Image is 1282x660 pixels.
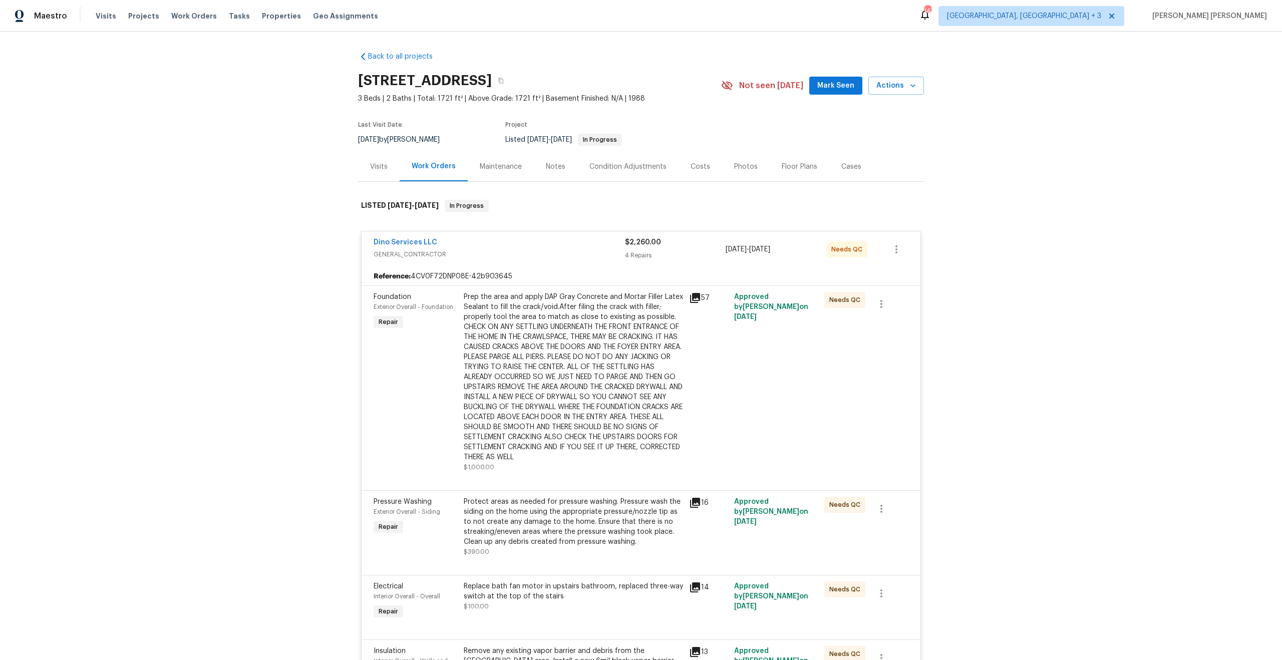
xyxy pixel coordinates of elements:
[446,201,488,211] span: In Progress
[262,11,301,21] span: Properties
[734,162,758,172] div: Photos
[841,162,861,172] div: Cases
[829,584,864,594] span: Needs QC
[726,244,770,254] span: -
[374,593,440,599] span: Interior Overall - Overall
[876,80,916,92] span: Actions
[375,522,402,532] span: Repair
[734,293,808,320] span: Approved by [PERSON_NAME] on
[505,122,527,128] span: Project
[374,498,432,505] span: Pressure Washing
[361,200,439,212] h6: LISTED
[829,295,864,305] span: Needs QC
[947,11,1101,21] span: [GEOGRAPHIC_DATA], [GEOGRAPHIC_DATA] + 3
[589,162,667,172] div: Condition Adjustments
[464,581,683,601] div: Replace bath fan motor in upstairs bathroom, replaced three-way switch at the top of the stairs
[749,246,770,253] span: [DATE]
[579,137,621,143] span: In Progress
[374,293,411,300] span: Foundation
[527,136,572,143] span: -
[691,162,710,172] div: Costs
[480,162,522,172] div: Maintenance
[313,11,378,21] span: Geo Assignments
[388,202,439,209] span: -
[809,77,862,95] button: Mark Seen
[546,162,565,172] div: Notes
[370,162,388,172] div: Visits
[358,122,402,128] span: Last Visit Date
[739,81,803,91] span: Not seen [DATE]
[734,313,757,320] span: [DATE]
[1148,11,1267,21] span: [PERSON_NAME] [PERSON_NAME]
[96,11,116,21] span: Visits
[358,94,721,104] span: 3 Beds | 2 Baths | Total: 1721 ft² | Above Grade: 1721 ft² | Basement Finished: N/A | 1988
[358,136,379,143] span: [DATE]
[374,583,403,590] span: Electrical
[229,13,250,20] span: Tasks
[505,136,622,143] span: Listed
[464,497,683,547] div: Protect areas as needed for pressure washing. Pressure wash the siding on the home using the appr...
[625,239,661,246] span: $2,260.00
[34,11,67,21] span: Maestro
[358,190,924,222] div: LISTED [DATE]-[DATE]In Progress
[464,464,494,470] span: $1,000.00
[375,606,402,616] span: Repair
[374,509,440,515] span: Exterior Overall - Siding
[415,202,439,209] span: [DATE]
[689,581,728,593] div: 14
[358,134,452,146] div: by [PERSON_NAME]
[388,202,412,209] span: [DATE]
[782,162,817,172] div: Floor Plans
[817,80,854,92] span: Mark Seen
[726,246,747,253] span: [DATE]
[689,497,728,509] div: 16
[374,249,625,259] span: GENERAL_CONTRACTOR
[734,498,808,525] span: Approved by [PERSON_NAME] on
[128,11,159,21] span: Projects
[358,76,492,86] h2: [STREET_ADDRESS]
[734,603,757,610] span: [DATE]
[358,52,454,62] a: Back to all projects
[374,271,411,281] b: Reference:
[831,244,866,254] span: Needs QC
[171,11,217,21] span: Work Orders
[551,136,572,143] span: [DATE]
[374,304,453,310] span: Exterior Overall - Foundation
[868,77,924,95] button: Actions
[625,250,726,260] div: 4 Repairs
[464,292,683,462] div: Prep the area and apply DAP Gray Concrete and Mortar Filler Latex Sealant to fill the crack/void....
[924,6,931,16] div: 147
[689,292,728,304] div: 57
[734,518,757,525] span: [DATE]
[374,647,406,654] span: Insulation
[412,161,456,171] div: Work Orders
[362,267,920,285] div: 4CV0F72DNP08E-42b903645
[689,646,728,658] div: 13
[464,603,489,609] span: $100.00
[374,239,437,246] a: Dino Services LLC
[375,317,402,327] span: Repair
[527,136,548,143] span: [DATE]
[464,549,489,555] span: $390.00
[829,500,864,510] span: Needs QC
[734,583,808,610] span: Approved by [PERSON_NAME] on
[492,72,510,90] button: Copy Address
[829,649,864,659] span: Needs QC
